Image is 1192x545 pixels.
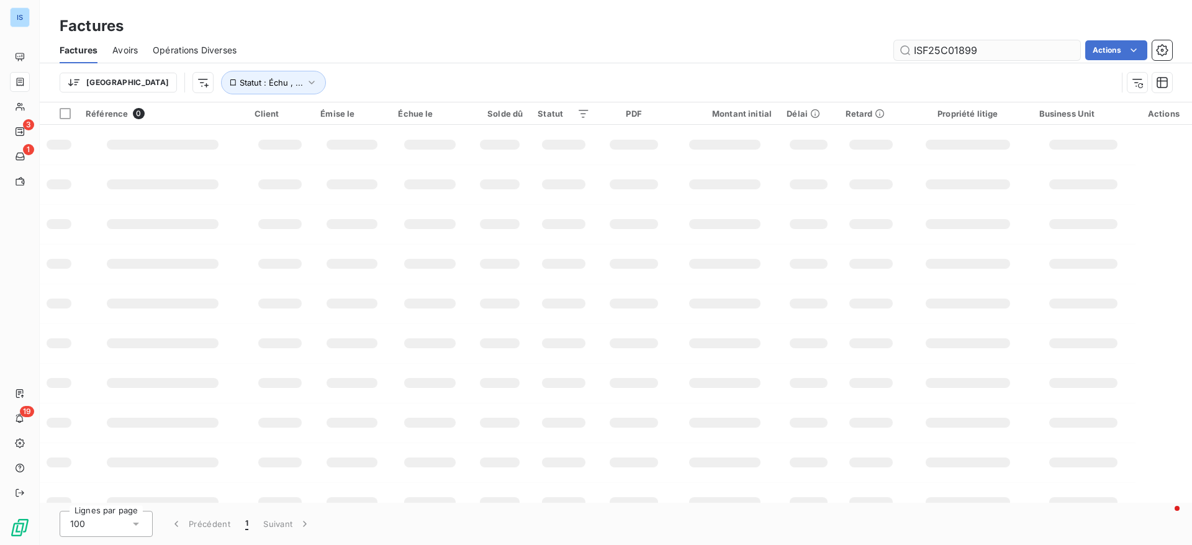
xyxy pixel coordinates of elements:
[678,109,772,119] div: Montant initial
[894,40,1080,60] input: Rechercher
[112,44,138,56] span: Avoirs
[320,109,383,119] div: Émise le
[256,511,318,537] button: Suivant
[153,44,237,56] span: Opérations Diverses
[1039,109,1128,119] div: Business Unit
[60,15,124,37] h3: Factures
[23,119,34,130] span: 3
[787,109,830,119] div: Délai
[1085,40,1147,60] button: Actions
[163,511,238,537] button: Précédent
[221,71,326,94] button: Statut : Échu , ...
[846,109,897,119] div: Retard
[240,78,303,88] span: Statut : Échu , ...
[538,109,590,119] div: Statut
[86,109,128,119] span: Référence
[1150,503,1180,533] iframe: Intercom live chat
[23,144,34,155] span: 1
[238,511,256,537] button: 1
[255,109,306,119] div: Client
[20,406,34,417] span: 19
[10,518,30,538] img: Logo LeanPay
[1143,109,1185,119] div: Actions
[60,44,97,56] span: Factures
[398,109,461,119] div: Échue le
[245,518,248,530] span: 1
[10,7,30,27] div: IS
[133,108,144,119] span: 0
[911,109,1024,119] div: Propriété litige
[70,518,85,530] span: 100
[605,109,663,119] div: PDF
[60,73,177,92] button: [GEOGRAPHIC_DATA]
[477,109,523,119] div: Solde dû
